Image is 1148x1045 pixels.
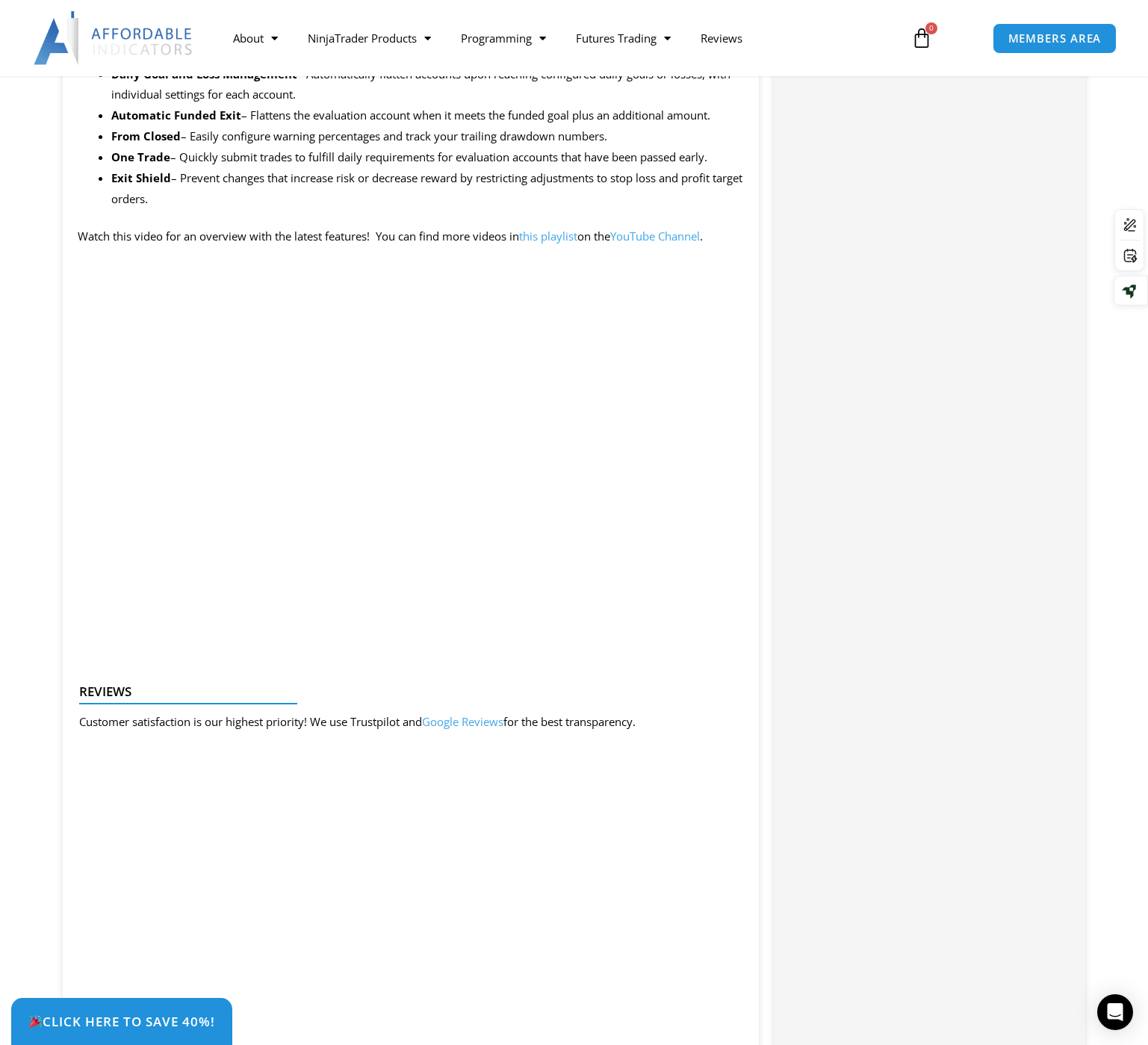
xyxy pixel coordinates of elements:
[34,11,194,65] img: LogoAI | Affordable Indicators – NinjaTrader
[111,128,181,143] strong: From Closed
[218,21,293,55] a: About
[111,108,241,123] strong: Automatic Funded Exit
[993,23,1117,54] a: MEMBERS AREA
[889,16,955,60] a: 0
[78,279,745,654] iframe: My NinjaTrader Trade Copier | Summary & Latest Updates
[111,105,745,126] li: – Flattens the evaluation account when it meets the funded goal plus an additional amount.
[610,229,700,244] a: YouTube Channel
[11,998,232,1045] a: 🎉Click Here to save 40%!
[111,147,745,168] li: – Quickly submit trades to fulfill daily requirements for evaluation accounts that have been pass...
[1097,994,1133,1030] div: Open Intercom Messenger
[111,170,171,185] strong: Exit Shield
[218,21,896,55] nav: Menu
[111,168,745,210] li: – Prevent changes that increase risk or decrease reward by restricting adjustments to stop loss a...
[293,21,446,55] a: NinjaTrader Products
[78,226,745,247] p: Watch this video for an overview with the latest features! You can find more videos in on the .
[111,149,170,164] strong: One Trade
[111,126,745,147] li: – Easily configure warning percentages and track your trailing drawdown numbers.
[561,21,686,55] a: Futures Trading
[79,684,731,699] h4: Reviews
[422,714,503,729] a: Google Reviews
[1008,33,1102,44] span: MEMBERS AREA
[686,21,757,55] a: Reviews
[79,712,636,733] p: Customer satisfaction is our highest priority! We use Trustpilot and for the best transparency.
[111,64,745,106] li: – Automatically flatten accounts upon reaching configured daily goals or losses, with individual ...
[29,1015,42,1028] img: 🎉
[28,1015,215,1028] span: Click Here to save 40%!
[519,229,577,244] a: this playlist
[925,22,937,34] span: 0
[446,21,561,55] a: Programming
[111,66,297,81] strong: Daily Goal and Loss Management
